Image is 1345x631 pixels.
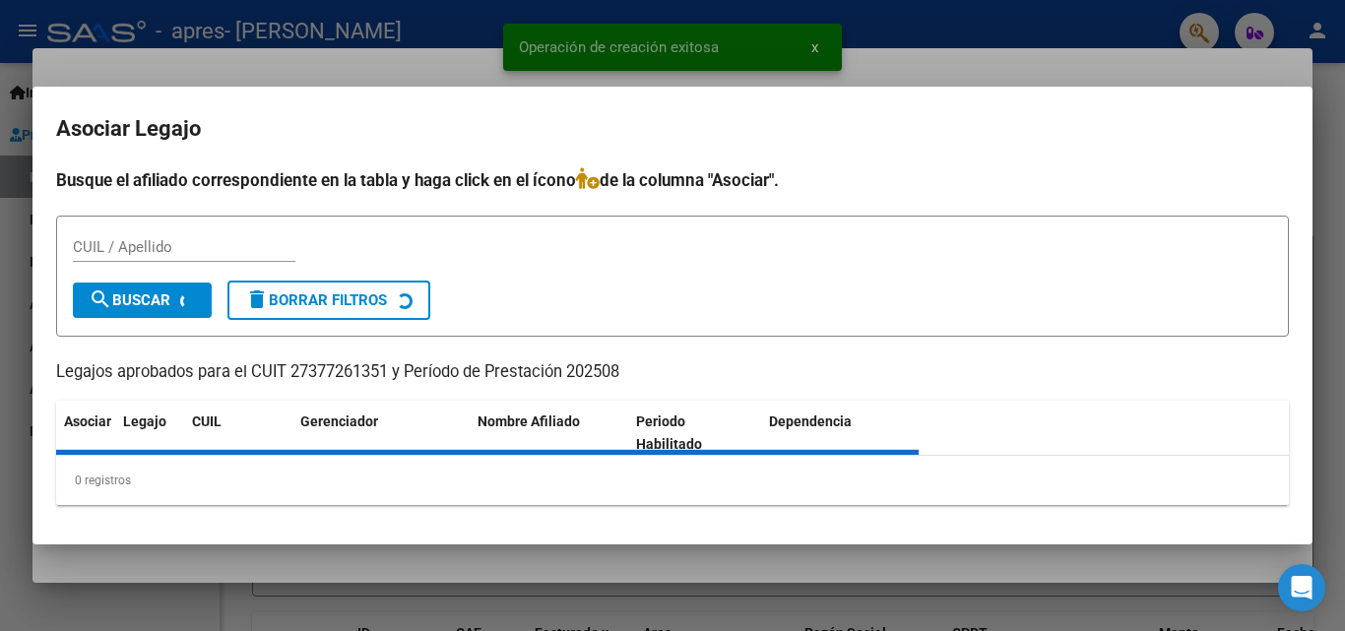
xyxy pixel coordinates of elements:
[227,281,430,320] button: Borrar Filtros
[245,287,269,311] mat-icon: delete
[245,291,387,309] span: Borrar Filtros
[73,283,212,318] button: Buscar
[56,360,1289,385] p: Legajos aprobados para el CUIT 27377261351 y Período de Prestación 202508
[300,413,378,429] span: Gerenciador
[89,287,112,311] mat-icon: search
[64,413,111,429] span: Asociar
[292,401,470,466] datatable-header-cell: Gerenciador
[478,413,580,429] span: Nombre Afiliado
[89,291,170,309] span: Buscar
[184,401,292,466] datatable-header-cell: CUIL
[123,413,166,429] span: Legajo
[628,401,761,466] datatable-header-cell: Periodo Habilitado
[56,456,1289,505] div: 0 registros
[636,413,702,452] span: Periodo Habilitado
[192,413,222,429] span: CUIL
[115,401,184,466] datatable-header-cell: Legajo
[56,110,1289,148] h2: Asociar Legajo
[769,413,852,429] span: Dependencia
[56,167,1289,193] h4: Busque el afiliado correspondiente en la tabla y haga click en el ícono de la columna "Asociar".
[56,401,115,466] datatable-header-cell: Asociar
[470,401,628,466] datatable-header-cell: Nombre Afiliado
[761,401,920,466] datatable-header-cell: Dependencia
[1278,564,1325,611] div: Open Intercom Messenger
